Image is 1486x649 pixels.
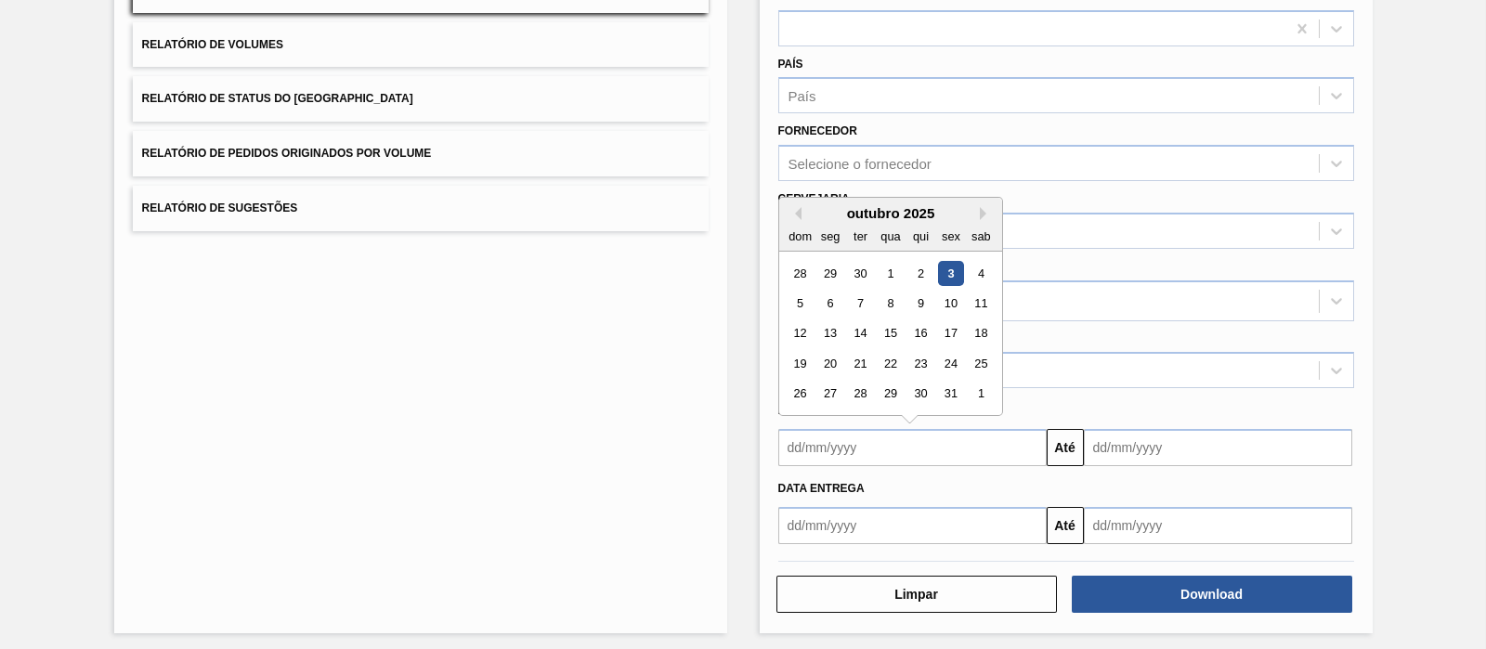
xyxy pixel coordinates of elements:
[788,321,813,346] div: Choose domingo, 12 de outubro de 2025
[938,224,963,249] div: sex
[968,382,993,407] div: Choose sábado, 1 de novembro de 2025
[817,321,842,346] div: Choose segunda-feira, 13 de outubro de 2025
[938,382,963,407] div: Choose sexta-feira, 31 de outubro de 2025
[788,224,813,249] div: dom
[778,192,850,205] label: Cervejaria
[1047,507,1084,544] button: Até
[789,207,802,220] button: Previous Month
[968,224,993,249] div: sab
[785,258,996,409] div: month 2025-10
[817,261,842,286] div: Choose segunda-feira, 29 de setembro de 2025
[847,382,872,407] div: Choose terça-feira, 28 de outubro de 2025
[142,201,298,214] span: Relatório de Sugestões
[788,382,813,407] div: Choose domingo, 26 de outubro de 2025
[776,576,1057,613] button: Limpar
[778,58,803,71] label: País
[142,38,283,51] span: Relatório de Volumes
[847,321,872,346] div: Choose terça-feira, 14 de outubro de 2025
[907,321,932,346] div: Choose quinta-feira, 16 de outubro de 2025
[788,261,813,286] div: Choose domingo, 28 de setembro de 2025
[907,351,932,376] div: Choose quinta-feira, 23 de outubro de 2025
[878,291,903,316] div: Choose quarta-feira, 8 de outubro de 2025
[938,321,963,346] div: Choose sexta-feira, 17 de outubro de 2025
[847,261,872,286] div: Choose terça-feira, 30 de setembro de 2025
[847,291,872,316] div: Choose terça-feira, 7 de outubro de 2025
[968,321,993,346] div: Choose sábado, 18 de outubro de 2025
[968,291,993,316] div: Choose sábado, 11 de outubro de 2025
[133,131,709,176] button: Relatório de Pedidos Originados por Volume
[817,291,842,316] div: Choose segunda-feira, 6 de outubro de 2025
[878,351,903,376] div: Choose quarta-feira, 22 de outubro de 2025
[133,186,709,231] button: Relatório de Sugestões
[907,224,932,249] div: qui
[142,92,413,105] span: Relatório de Status do [GEOGRAPHIC_DATA]
[778,507,1047,544] input: dd/mm/yyyy
[1084,507,1352,544] input: dd/mm/yyyy
[778,429,1047,466] input: dd/mm/yyyy
[817,224,842,249] div: seg
[878,261,903,286] div: Choose quarta-feira, 1 de outubro de 2025
[968,351,993,376] div: Choose sábado, 25 de outubro de 2025
[778,124,857,137] label: Fornecedor
[1084,429,1352,466] input: dd/mm/yyyy
[938,261,963,286] div: Choose sexta-feira, 3 de outubro de 2025
[1072,576,1352,613] button: Download
[847,224,872,249] div: ter
[778,482,865,495] span: Data Entrega
[142,147,432,160] span: Relatório de Pedidos Originados por Volume
[1047,429,1084,466] button: Até
[938,351,963,376] div: Choose sexta-feira, 24 de outubro de 2025
[789,88,816,104] div: País
[980,207,993,220] button: Next Month
[133,22,709,68] button: Relatório de Volumes
[788,351,813,376] div: Choose domingo, 19 de outubro de 2025
[847,351,872,376] div: Choose terça-feira, 21 de outubro de 2025
[779,205,1002,221] div: outubro 2025
[788,291,813,316] div: Choose domingo, 5 de outubro de 2025
[907,261,932,286] div: Choose quinta-feira, 2 de outubro de 2025
[817,351,842,376] div: Choose segunda-feira, 20 de outubro de 2025
[789,156,932,172] div: Selecione o fornecedor
[817,382,842,407] div: Choose segunda-feira, 27 de outubro de 2025
[878,224,903,249] div: qua
[907,291,932,316] div: Choose quinta-feira, 9 de outubro de 2025
[878,382,903,407] div: Choose quarta-feira, 29 de outubro de 2025
[878,321,903,346] div: Choose quarta-feira, 15 de outubro de 2025
[907,382,932,407] div: Choose quinta-feira, 30 de outubro de 2025
[938,291,963,316] div: Choose sexta-feira, 10 de outubro de 2025
[133,76,709,122] button: Relatório de Status do [GEOGRAPHIC_DATA]
[968,261,993,286] div: Choose sábado, 4 de outubro de 2025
